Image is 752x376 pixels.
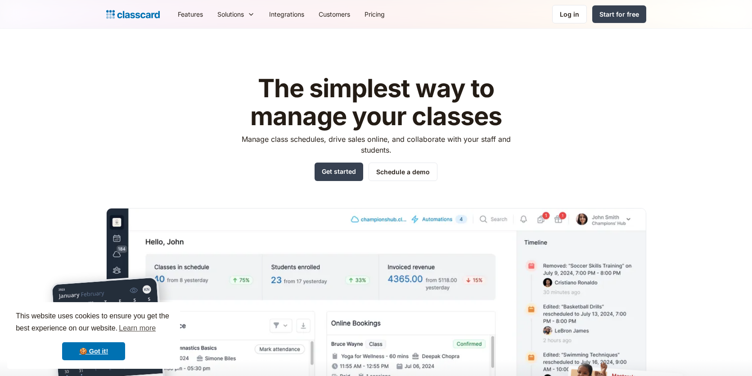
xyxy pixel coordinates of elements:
h1: The simplest way to manage your classes [233,75,519,130]
a: Start for free [592,5,646,23]
a: Features [171,4,210,24]
div: Solutions [217,9,244,19]
div: Solutions [210,4,262,24]
a: learn more about cookies [117,322,157,335]
a: Schedule a demo [369,163,437,181]
p: Manage class schedules, drive sales online, and collaborate with your staff and students. [233,134,519,155]
a: Get started [315,163,363,181]
div: cookieconsent [7,302,180,369]
div: Log in [560,9,579,19]
a: Pricing [357,4,392,24]
a: Logo [106,8,160,21]
a: Log in [552,5,587,23]
a: Customers [311,4,357,24]
a: dismiss cookie message [62,342,125,360]
span: This website uses cookies to ensure you get the best experience on our website. [16,311,171,335]
a: Integrations [262,4,311,24]
div: Start for free [599,9,639,19]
